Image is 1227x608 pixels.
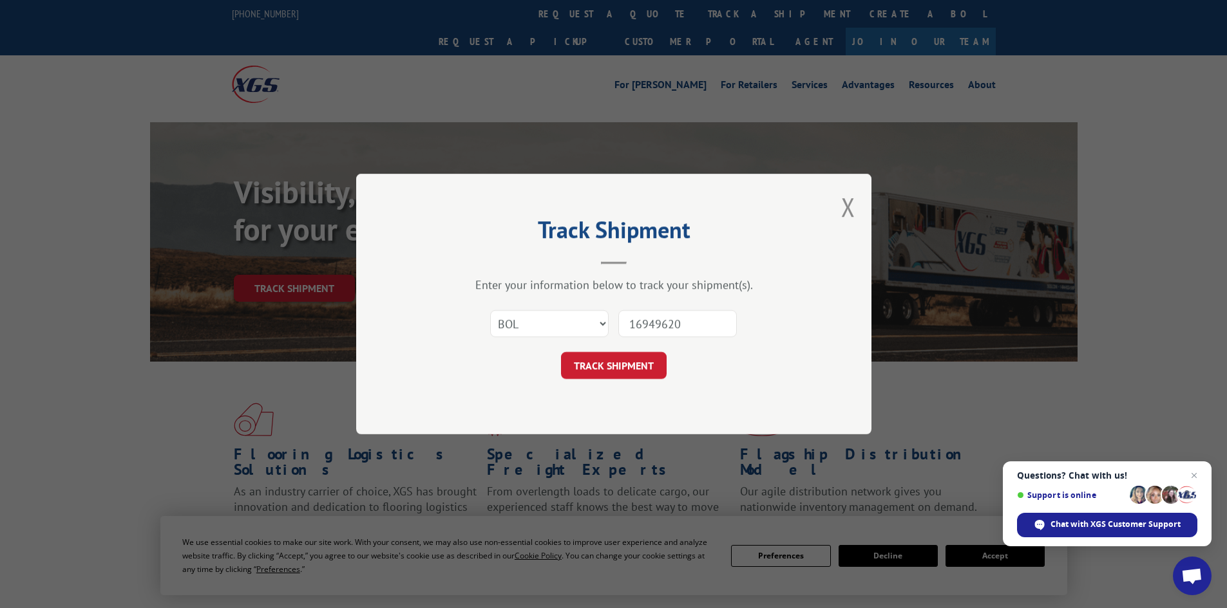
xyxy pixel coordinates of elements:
[618,310,737,337] input: Number(s)
[1186,468,1202,483] span: Close chat
[421,221,807,245] h2: Track Shipment
[1017,470,1197,481] span: Questions? Chat with us!
[561,352,667,379] button: TRACK SHIPMENT
[421,277,807,292] div: Enter your information below to track your shipment(s).
[1017,513,1197,537] div: Chat with XGS Customer Support
[841,190,855,224] button: Close modal
[1051,519,1181,530] span: Chat with XGS Customer Support
[1017,490,1125,500] span: Support is online
[1173,557,1212,595] div: Open chat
